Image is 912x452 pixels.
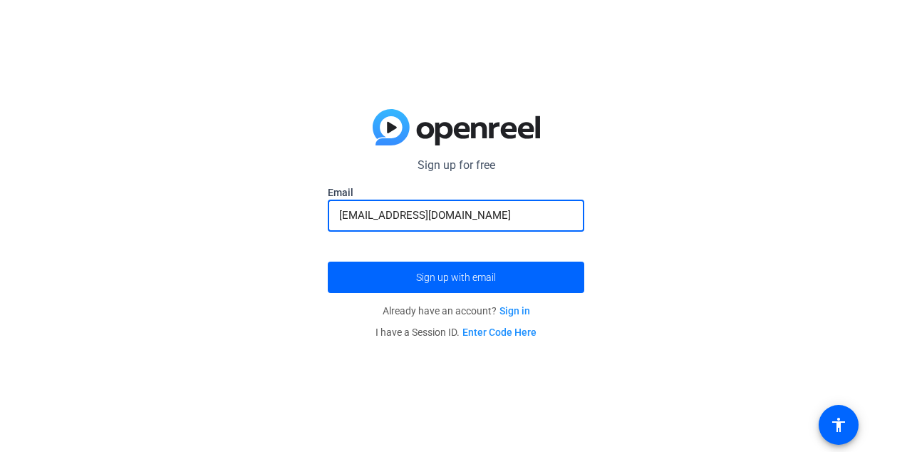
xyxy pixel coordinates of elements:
mat-icon: accessibility [830,416,847,433]
input: Enter Email Address [339,207,573,224]
button: Sign up with email [328,262,584,293]
span: Already have an account? [383,305,530,317]
label: Email [328,185,584,200]
a: Sign in [499,305,530,317]
a: Enter Code Here [462,327,537,338]
img: blue-gradient.svg [373,109,540,146]
p: Sign up for free [328,157,584,174]
span: I have a Session ID. [375,327,537,338]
